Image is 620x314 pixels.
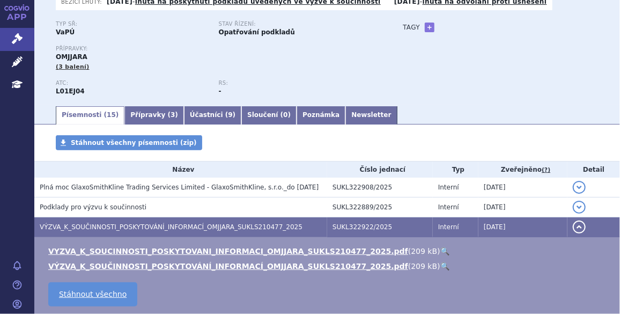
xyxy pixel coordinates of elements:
td: SUKL322908/2025 [327,178,433,198]
a: 🔍 [440,262,449,271]
a: Newsletter [345,106,397,125]
button: detail [573,181,586,194]
a: VYZVA_K_SOUCINNOSTI_POSKYTOVANI_INFORMACI_OMJJARA_SUKLS210477_2025.pdf [48,247,408,255]
li: ( ) [48,246,609,257]
td: [DATE] [478,217,567,237]
th: Zveřejněno [478,162,567,178]
span: 15 [107,111,116,119]
span: VÝZVA_K_SOUČINNOSTI_POSKYTOVÁNÍ_INFORMACÍ_OMJJARA_SUKLS210477_2025 [40,223,302,231]
button: detail [573,221,586,233]
strong: MOMELOTINIB [56,87,85,95]
a: Poznámka [297,106,345,125]
p: ATC: [56,80,208,86]
button: detail [573,201,586,214]
span: 3 [171,111,175,119]
a: VÝZVA_K_SOUČINNOSTI_POSKYTOVÁNÍ_INFORMACÍ_OMJJARA_SUKLS210477_2025.pdf [48,262,408,271]
p: RS: [219,80,371,86]
p: Přípravky: [56,46,381,52]
span: 0 [283,111,287,119]
strong: - [219,87,222,95]
td: SUKL322889/2025 [327,198,433,217]
span: Podklady pro výzvu k součinnosti [40,203,146,211]
strong: VaPÚ [56,28,75,36]
a: Sloučení (0) [241,106,297,125]
a: 🔍 [440,247,449,255]
td: SUKL322922/2025 [327,217,433,237]
th: Typ [433,162,478,178]
span: 209 kB [411,247,437,255]
span: Interní [438,184,459,191]
span: Stáhnout všechny písemnosti (zip) [71,139,197,147]
p: Typ SŘ: [56,21,208,27]
span: Plná moc GlaxoSmithKline Trading Services Limited - GlaxoSmithKline, s.r.o._do 28.5.2026 [40,184,319,191]
span: (3 balení) [56,63,90,70]
a: + [425,23,434,32]
li: ( ) [48,261,609,272]
abbr: (?) [542,166,550,174]
th: Název [34,162,327,178]
a: Stáhnout všechno [48,282,137,306]
a: Stáhnout všechny písemnosti (zip) [56,135,202,150]
span: 209 kB [411,262,437,271]
span: Interní [438,223,459,231]
td: [DATE] [478,198,567,217]
a: Účastníci (9) [184,106,241,125]
h3: Tagy [403,21,420,34]
strong: Opatřování podkladů [219,28,295,36]
p: Stav řízení: [219,21,371,27]
th: Detail [567,162,620,178]
span: OMJJARA [56,53,87,61]
span: Interní [438,203,459,211]
a: Písemnosti (15) [56,106,124,125]
td: [DATE] [478,178,567,198]
span: 9 [228,111,232,119]
a: Přípravky (3) [124,106,184,125]
th: Číslo jednací [327,162,433,178]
